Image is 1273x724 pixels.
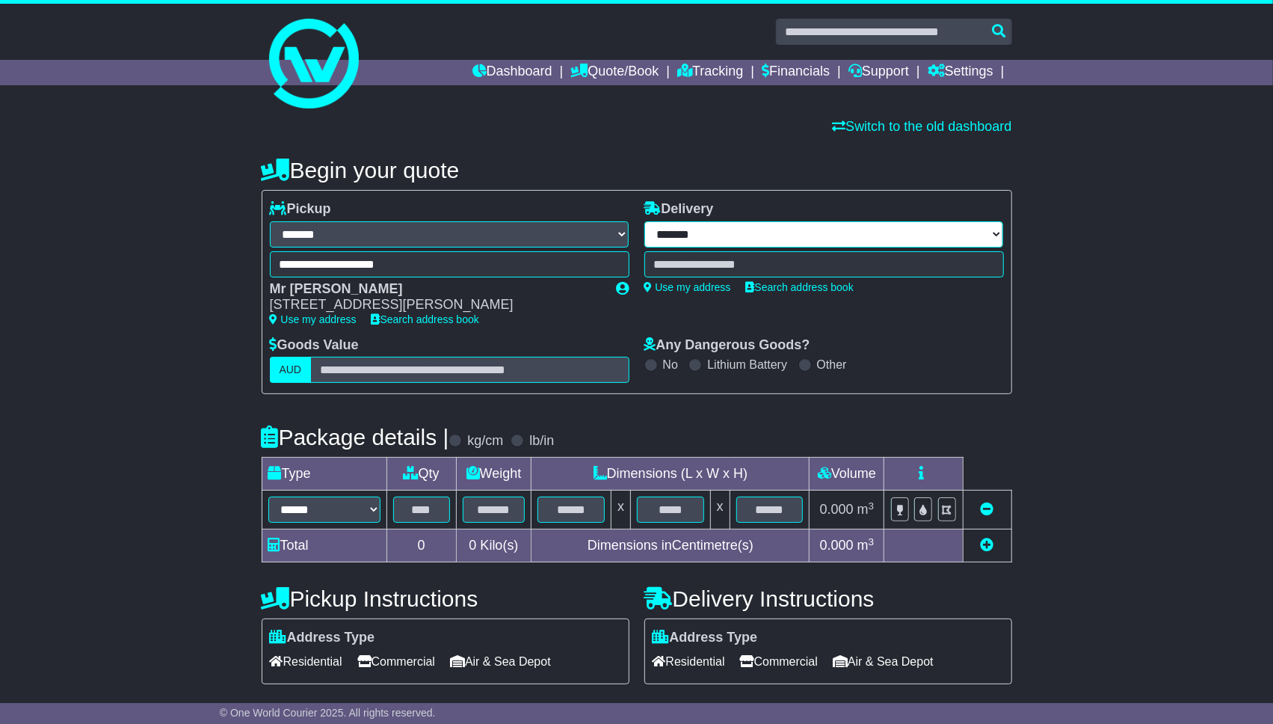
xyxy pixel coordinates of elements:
[981,538,994,553] a: Add new item
[710,491,730,530] td: x
[472,60,552,85] a: Dashboard
[262,586,629,611] h4: Pickup Instructions
[386,530,456,562] td: 0
[270,313,357,325] a: Use my address
[869,536,875,547] sup: 3
[270,297,602,313] div: [STREET_ADDRESS][PERSON_NAME]
[928,60,993,85] a: Settings
[357,650,435,673] span: Commercial
[270,357,312,383] label: AUD
[531,458,810,491] td: Dimensions (L x W x H)
[262,458,386,491] td: Type
[644,201,714,218] label: Delivery
[220,707,436,719] span: © One World Courier 2025. All rights reserved.
[450,650,551,673] span: Air & Sea Depot
[531,530,810,562] td: Dimensions in Centimetre(s)
[262,158,1012,182] h4: Begin your quote
[270,630,375,646] label: Address Type
[857,502,875,517] span: m
[456,530,531,562] td: Kilo(s)
[740,650,818,673] span: Commercial
[456,458,531,491] td: Weight
[644,586,1012,611] h4: Delivery Instructions
[820,538,854,553] span: 0.000
[869,500,875,512] sup: 3
[644,337,810,354] label: Any Dangerous Goods?
[663,358,678,372] label: No
[262,530,386,562] td: Total
[848,60,909,85] a: Support
[746,281,854,293] a: Search address book
[270,337,359,354] label: Goods Value
[611,491,631,530] td: x
[653,650,725,673] span: Residential
[467,433,503,450] label: kg/cm
[810,458,884,491] td: Volume
[832,119,1011,134] a: Switch to the old dashboard
[644,281,731,293] a: Use my address
[857,538,875,553] span: m
[270,650,342,673] span: Residential
[529,433,554,450] label: lb/in
[677,60,743,85] a: Tracking
[469,538,476,553] span: 0
[570,60,659,85] a: Quote/Book
[270,281,602,298] div: Mr [PERSON_NAME]
[262,425,449,450] h4: Package details |
[817,358,847,372] label: Other
[981,502,994,517] a: Remove this item
[707,358,787,372] label: Lithium Battery
[386,458,456,491] td: Qty
[653,630,758,646] label: Address Type
[820,502,854,517] span: 0.000
[372,313,479,325] a: Search address book
[762,60,830,85] a: Financials
[833,650,934,673] span: Air & Sea Depot
[270,201,331,218] label: Pickup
